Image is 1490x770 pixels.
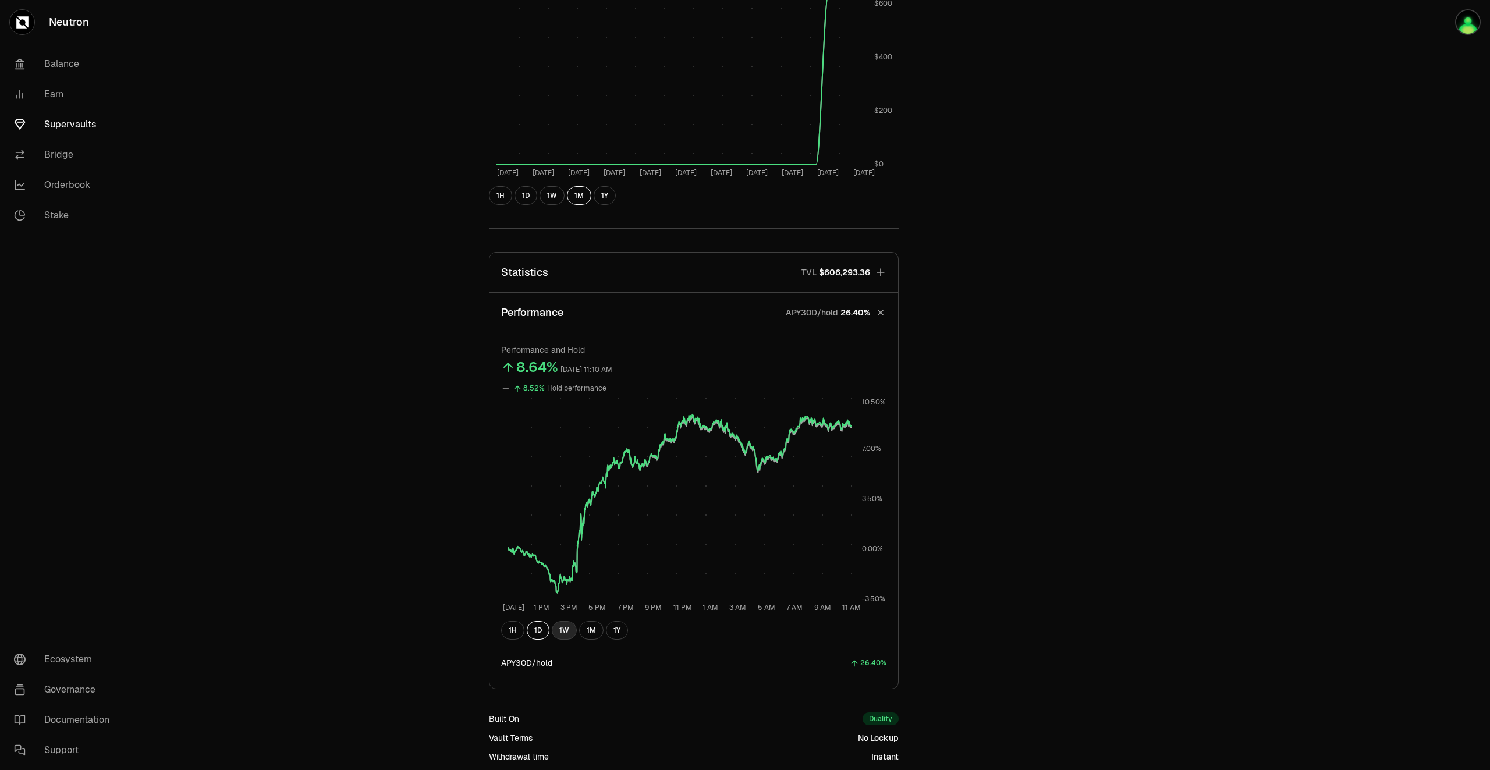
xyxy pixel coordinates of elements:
[618,603,634,612] tspan: 7 PM
[860,657,886,670] div: 26.40%
[515,186,537,205] button: 1D
[489,713,519,725] div: Built On
[853,168,875,178] tspan: [DATE]
[675,168,697,178] tspan: [DATE]
[863,712,899,725] div: Duality
[560,363,612,377] div: [DATE] 11:10 AM
[786,307,838,318] p: APY30D/hold
[729,603,746,612] tspan: 3 AM
[5,109,126,140] a: Supervaults
[1455,9,1481,35] img: portefeuilleterra
[746,168,768,178] tspan: [DATE]
[588,603,606,612] tspan: 5 PM
[503,603,524,612] tspan: [DATE]
[862,544,883,553] tspan: 0.00%
[5,200,126,230] a: Stake
[489,751,549,762] div: Withdrawal time
[501,264,548,281] p: Statistics
[501,621,524,640] button: 1H
[862,444,881,453] tspan: 7.00%
[801,267,817,278] p: TVL
[5,140,126,170] a: Bridge
[645,603,662,612] tspan: 9 PM
[568,168,590,178] tspan: [DATE]
[703,603,718,612] tspan: 1 AM
[533,168,554,178] tspan: [DATE]
[547,382,606,395] div: Hold performance
[862,398,886,407] tspan: 10.50%
[862,594,885,604] tspan: -3.50%
[5,170,126,200] a: Orderbook
[673,603,692,612] tspan: 11 PM
[552,621,577,640] button: 1W
[579,621,604,640] button: 1M
[5,644,126,675] a: Ecosystem
[606,621,628,640] button: 1Y
[817,168,839,178] tspan: [DATE]
[640,168,661,178] tspan: [DATE]
[527,621,549,640] button: 1D
[489,732,533,744] div: Vault Terms
[523,382,545,395] div: 8.52%
[858,732,899,744] div: No Lockup
[874,159,884,169] tspan: $0
[758,603,775,612] tspan: 5 AM
[840,307,870,318] span: 26.40%
[786,603,803,612] tspan: 7 AM
[819,267,870,278] span: $606,293.36
[594,186,616,205] button: 1Y
[540,186,565,205] button: 1W
[497,168,519,178] tspan: [DATE]
[842,603,861,612] tspan: 11 AM
[604,168,625,178] tspan: [DATE]
[501,304,563,321] p: Performance
[782,168,803,178] tspan: [DATE]
[567,186,591,205] button: 1M
[814,603,831,612] tspan: 9 AM
[874,106,892,115] tspan: $200
[5,705,126,735] a: Documentation
[5,735,126,765] a: Support
[862,494,882,503] tspan: 3.50%
[516,358,558,377] div: 8.64%
[560,603,577,612] tspan: 3 PM
[874,52,892,62] tspan: $400
[501,657,552,669] div: APY30D/hold
[489,186,512,205] button: 1H
[489,293,898,332] button: PerformanceAPY30D/hold26.40%
[5,675,126,705] a: Governance
[489,253,898,292] button: StatisticsTVL$606,293.36
[501,344,886,356] p: Performance and Hold
[5,79,126,109] a: Earn
[534,603,549,612] tspan: 1 PM
[871,751,899,762] div: Instant
[5,49,126,79] a: Balance
[711,168,732,178] tspan: [DATE]
[489,332,898,689] div: PerformanceAPY30D/hold26.40%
